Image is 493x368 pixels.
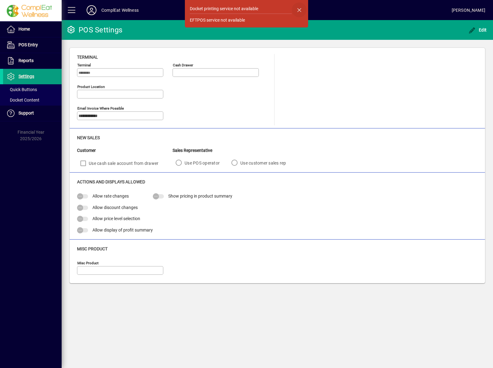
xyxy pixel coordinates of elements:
a: Docket Content [3,95,62,105]
mat-label: Product location [77,85,105,89]
mat-label: Email Invoice where possible [77,106,124,111]
a: Support [3,106,62,121]
a: Quick Buttons [3,84,62,95]
span: Home [18,27,30,31]
mat-label: Cash Drawer [173,63,193,67]
span: Settings [18,74,34,79]
span: Allow display of profit summary [92,228,153,232]
span: Edit [468,27,487,32]
span: Actions and Displays Allowed [77,179,145,184]
div: ComplEat Wellness [101,5,139,15]
div: POS Settings [66,25,122,35]
span: Terminal [77,55,98,60]
div: [PERSON_NAME] [452,5,485,15]
div: EFTPOS service not available [190,17,245,23]
a: POS Entry [3,37,62,53]
span: Quick Buttons [6,87,37,92]
div: Customer [77,147,173,154]
span: Allow discount changes [92,205,138,210]
span: Allow price level selection [92,216,140,221]
span: Misc Product [77,246,108,251]
span: Allow rate changes [92,194,129,199]
mat-label: Misc Product [77,261,99,265]
span: Docket Content [6,98,39,102]
span: New Sales [77,135,100,140]
span: POS Entry [18,42,38,47]
button: Edit [467,24,488,36]
button: Profile [82,5,101,16]
div: Sales Representative [173,147,295,154]
span: [DATE] 13:22 [139,5,452,15]
span: Reports [18,58,34,63]
a: Home [3,22,62,37]
span: Show pricing in product summary [168,194,232,199]
span: Support [18,111,34,115]
mat-label: Terminal [77,63,91,67]
a: Reports [3,53,62,69]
